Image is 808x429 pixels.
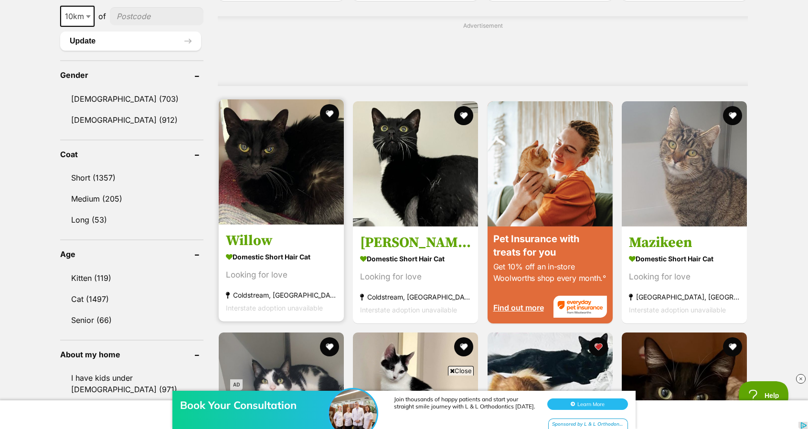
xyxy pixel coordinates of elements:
[60,210,203,230] a: Long (53)
[360,234,471,252] h3: [PERSON_NAME]
[622,226,747,323] a: Mazikeen Domestic Short Hair Cat Looking for love [GEOGRAPHIC_DATA], [GEOGRAPHIC_DATA] Interstate...
[60,150,203,159] header: Coat
[360,270,471,283] div: Looking for love
[226,268,337,281] div: Looking for love
[219,99,344,225] img: Willow - Domestic Short Hair Cat
[226,232,337,250] h3: Willow
[60,168,203,188] a: Short (1357)
[60,250,203,258] header: Age
[547,27,628,38] button: Learn More
[360,306,457,314] span: Interstate adoption unavailable
[723,337,742,356] button: favourite
[394,24,537,38] div: Join thousands of happy patients and start your straight smile journey with L & L Orthodontics [D...
[796,374,806,384] img: close_rtb.svg
[360,252,471,266] strong: Domestic Short Hair Cat
[60,71,203,79] header: Gender
[629,290,740,303] strong: [GEOGRAPHIC_DATA], [GEOGRAPHIC_DATA]
[60,268,203,288] a: Kitten (119)
[60,32,201,51] button: Update
[629,252,740,266] strong: Domestic Short Hair Cat
[60,110,203,130] a: [DEMOGRAPHIC_DATA] (912)
[60,350,203,359] header: About my home
[320,337,339,356] button: favourite
[353,101,478,226] img: Leo - Domestic Short Hair Cat
[180,27,333,40] div: Book Your Consultation
[226,250,337,264] strong: Domestic Short Hair Cat
[60,368,203,399] a: I have kids under [DEMOGRAPHIC_DATA] (971)
[629,234,740,252] h3: Mazikeen
[629,270,740,283] div: Looking for love
[226,304,323,312] span: Interstate adoption unavailable
[629,306,726,314] span: Interstate adoption unavailable
[110,7,203,25] input: postcode
[622,101,747,226] img: Mazikeen - Domestic Short Hair Cat
[329,18,377,65] img: Book Your Consultation
[60,189,203,209] a: Medium (205)
[360,290,471,303] strong: Coldstream, [GEOGRAPHIC_DATA]
[60,89,203,109] a: [DEMOGRAPHIC_DATA] (703)
[589,337,608,356] button: favourite
[98,11,106,22] span: of
[219,225,344,322] a: Willow Domestic Short Hair Cat Looking for love Coldstream, [GEOGRAPHIC_DATA] Interstate adoption...
[723,106,742,125] button: favourite
[548,47,628,59] div: Sponsored by L & L Orthodontics
[60,6,95,27] span: 10km
[320,104,339,123] button: favourite
[226,289,337,301] strong: Coldstream, [GEOGRAPHIC_DATA]
[455,106,474,125] button: favourite
[61,10,94,23] span: 10km
[60,289,203,309] a: Cat (1497)
[353,226,478,323] a: [PERSON_NAME] Domestic Short Hair Cat Looking for love Coldstream, [GEOGRAPHIC_DATA] Interstate a...
[455,337,474,356] button: favourite
[60,310,203,330] a: Senior (66)
[448,366,474,375] span: Close
[218,16,748,86] div: Advertisement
